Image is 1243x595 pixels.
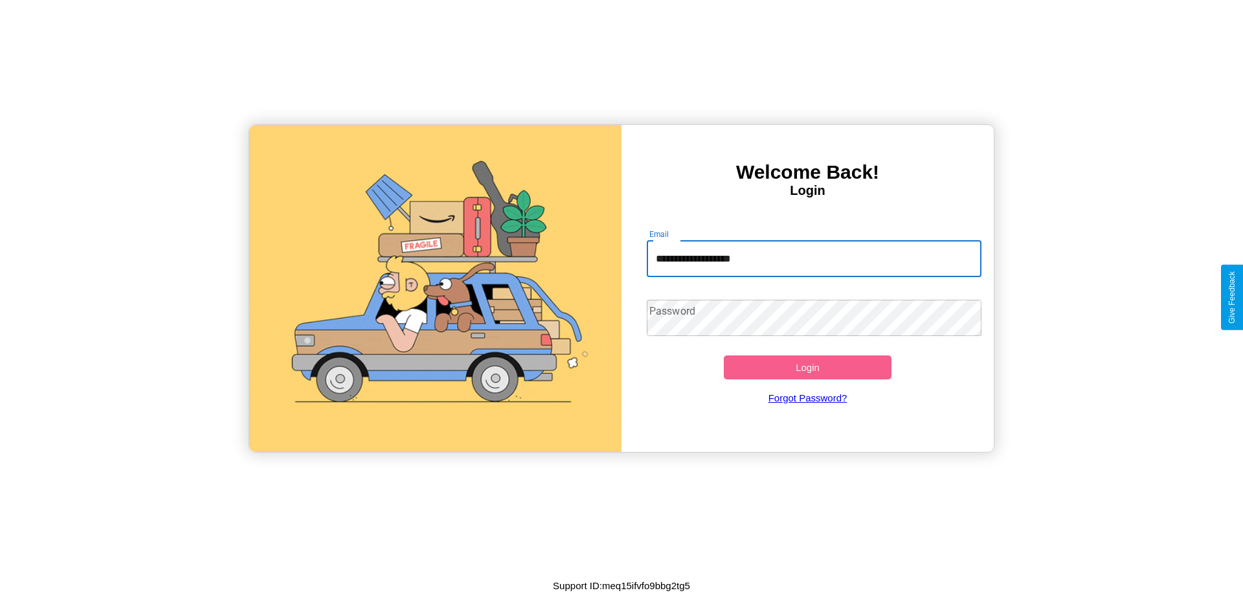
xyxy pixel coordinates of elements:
label: Email [649,229,669,240]
h4: Login [621,183,994,198]
div: Give Feedback [1227,271,1237,324]
a: Forgot Password? [640,379,976,416]
h3: Welcome Back! [621,161,994,183]
button: Login [724,355,891,379]
img: gif [249,125,621,452]
p: Support ID: meq15ifvfo9bbg2tg5 [553,577,690,594]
